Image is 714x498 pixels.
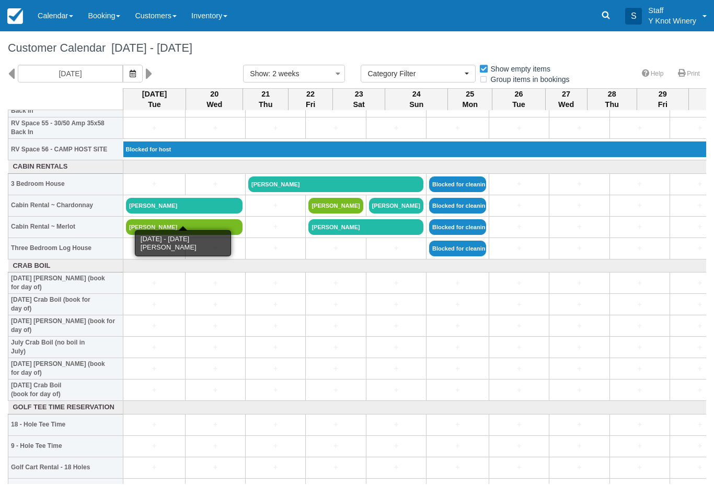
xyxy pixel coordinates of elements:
a: + [369,243,423,254]
a: + [552,462,606,473]
button: Show: 2 weeks [243,65,345,82]
a: + [308,483,363,494]
a: + [613,385,667,396]
a: + [492,441,546,452]
span: Show [250,69,268,78]
img: checkfront-main-nav-mini-logo.png [7,8,23,24]
a: + [492,342,546,353]
a: + [552,419,606,430]
a: + [429,385,486,396]
a: + [552,441,606,452]
a: + [429,321,486,331]
a: + [248,483,303,494]
a: + [552,278,606,289]
a: + [613,462,667,473]
a: + [308,278,363,289]
a: + [188,363,243,374]
th: 23 Sat [333,88,385,110]
a: + [613,321,667,331]
a: + [492,385,546,396]
a: [PERSON_NAME] [248,176,423,192]
a: + [552,123,606,134]
a: + [248,278,303,289]
th: [DATE] [PERSON_NAME] (book for day of) [8,272,123,294]
div: S [625,8,642,25]
th: [DATE] [PERSON_NAME] (book for day of) [8,315,123,337]
a: + [429,363,486,374]
a: + [369,385,423,396]
a: + [308,123,363,134]
a: + [188,342,243,353]
a: + [126,419,182,430]
a: + [429,441,486,452]
a: + [613,363,667,374]
span: : 2 weeks [268,69,299,78]
th: 21 Thu [243,88,289,110]
a: + [552,342,606,353]
th: [DATE] Tue [123,88,186,110]
a: Print [672,66,706,81]
a: + [126,278,182,289]
th: 24 Sun [385,88,448,110]
a: [PERSON_NAME] [369,198,423,214]
label: Group items in bookings [479,72,577,87]
a: + [492,179,546,189]
a: + [188,483,243,494]
a: + [552,385,606,396]
a: + [369,483,423,494]
h1: Customer Calendar [8,42,706,54]
a: + [188,385,243,396]
a: + [248,221,303,232]
a: + [429,278,486,289]
th: 18 - Hole Tee Time [8,414,123,435]
a: + [613,243,667,254]
a: + [308,462,363,473]
a: + [188,179,243,189]
a: + [613,342,667,353]
a: + [126,441,182,452]
th: Three Bedroom Log House [8,238,123,259]
a: + [429,299,486,310]
a: + [492,200,546,211]
a: Crab Boil [11,261,121,271]
a: + [188,462,243,473]
a: + [126,483,182,494]
a: Blocked for cleaning [429,176,486,192]
a: + [552,243,606,254]
a: + [308,243,363,254]
a: + [308,321,363,331]
th: RV Space 56 - CAMP HOST SITE [8,139,123,160]
span: Group items in bookings [479,75,578,82]
a: + [188,441,243,452]
a: + [126,342,182,353]
p: Staff [648,5,696,16]
a: + [188,419,243,430]
a: + [126,179,182,189]
th: 29 Fri [637,88,688,110]
a: + [126,123,182,134]
a: + [126,462,182,473]
a: Golf Tee Time Reservation [11,402,121,412]
a: + [552,363,606,374]
a: + [552,483,606,494]
a: + [126,363,182,374]
a: + [369,278,423,289]
a: + [492,483,546,494]
a: + [492,321,546,331]
a: [PERSON_NAME] [308,219,423,235]
a: + [126,243,182,254]
th: 20 Wed [186,88,243,110]
a: Help [636,66,670,81]
a: + [188,123,243,134]
a: + [188,299,243,310]
a: + [248,385,303,396]
a: + [248,342,303,353]
a: + [248,419,303,430]
a: + [308,299,363,310]
a: + [188,321,243,331]
a: + [492,278,546,289]
a: + [552,221,606,232]
a: + [369,299,423,310]
span: Category Filter [367,68,462,79]
a: + [248,299,303,310]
